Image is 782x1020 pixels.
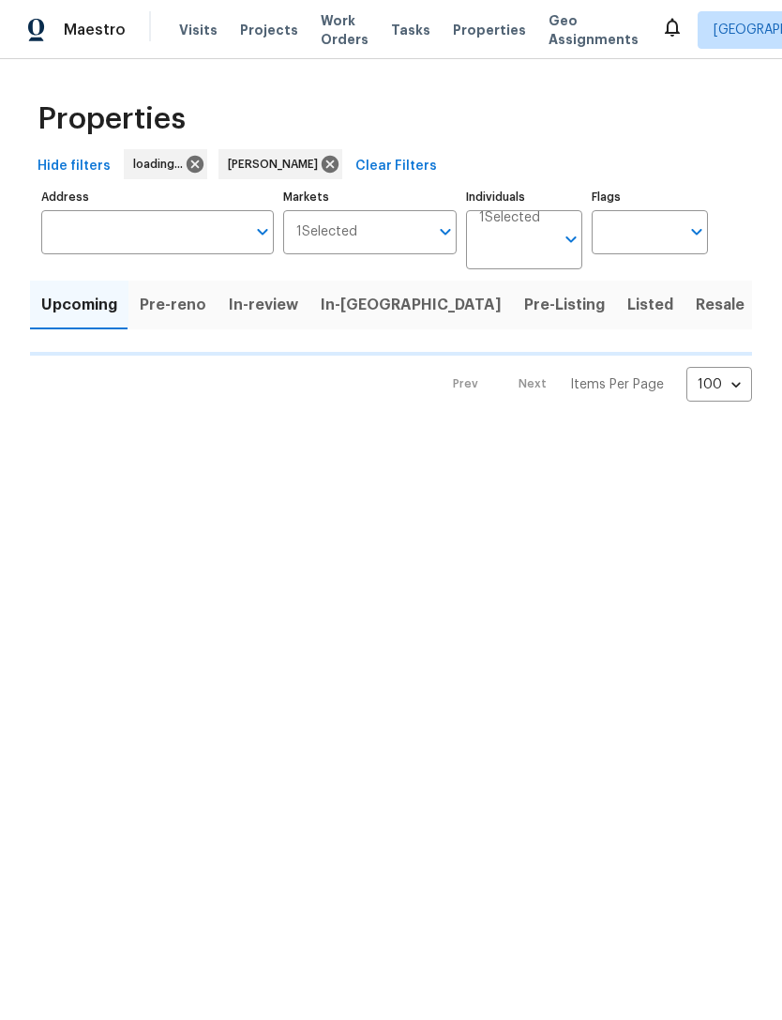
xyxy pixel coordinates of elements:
[355,155,437,178] span: Clear Filters
[64,21,126,39] span: Maestro
[696,292,744,318] span: Resale
[466,191,582,203] label: Individuals
[41,292,117,318] span: Upcoming
[592,191,708,203] label: Flags
[133,155,190,174] span: loading...
[179,21,218,39] span: Visits
[218,149,342,179] div: [PERSON_NAME]
[321,11,368,49] span: Work Orders
[30,149,118,184] button: Hide filters
[627,292,673,318] span: Listed
[558,226,584,252] button: Open
[140,292,206,318] span: Pre-reno
[684,219,710,245] button: Open
[435,367,752,402] nav: Pagination Navigation
[321,292,502,318] span: In-[GEOGRAPHIC_DATA]
[124,149,207,179] div: loading...
[453,21,526,39] span: Properties
[432,219,459,245] button: Open
[228,155,325,174] span: [PERSON_NAME]
[686,360,752,409] div: 100
[479,210,540,226] span: 1 Selected
[391,23,430,37] span: Tasks
[229,292,298,318] span: In-review
[296,224,357,240] span: 1 Selected
[283,191,458,203] label: Markets
[38,110,186,129] span: Properties
[38,155,111,178] span: Hide filters
[549,11,639,49] span: Geo Assignments
[524,292,605,318] span: Pre-Listing
[570,375,664,394] p: Items Per Page
[240,21,298,39] span: Projects
[41,191,274,203] label: Address
[348,149,444,184] button: Clear Filters
[249,219,276,245] button: Open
